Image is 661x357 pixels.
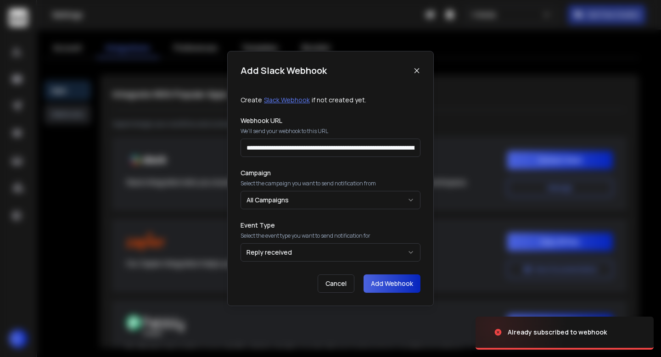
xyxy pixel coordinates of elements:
div: Already subscribed to webhook [508,328,607,337]
p: Select the event type you want to send notification for [241,232,420,240]
button: Cancel [318,274,354,293]
div: Dominio: [URL] [24,24,67,31]
div: v 4.0.25 [26,15,45,22]
button: All Campaigns [241,191,420,209]
a: Slack Webhook [264,95,310,105]
img: tab_domain_overview_orange.svg [38,53,45,61]
label: Campaign [241,170,420,176]
label: Event Type [241,222,420,229]
img: image [476,307,567,357]
img: website_grey.svg [15,24,22,31]
div: Reply received [246,248,292,257]
div: Keyword (traffico) [102,54,152,60]
p: Create [241,95,262,105]
div: Dominio [48,54,70,60]
p: We’ll send your webhook to this URL [241,128,420,135]
p: if not created yet. [312,95,366,105]
p: Select the campaign you want to send notification from [241,180,420,187]
h1: Add Slack Webhook [241,64,327,77]
img: tab_keywords_by_traffic_grey.svg [92,53,100,61]
label: Webhook URL [241,117,420,124]
button: Add Webhook [364,274,420,293]
img: logo_orange.svg [15,15,22,22]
